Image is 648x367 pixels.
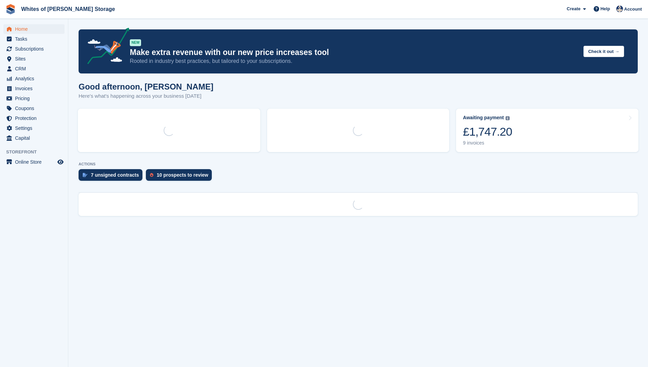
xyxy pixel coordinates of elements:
[616,5,623,12] img: Wendy
[130,47,578,57] p: Make extra revenue with our new price increases tool
[79,169,146,184] a: 7 unsigned contracts
[15,64,56,73] span: CRM
[624,6,642,13] span: Account
[150,173,153,177] img: prospect-51fa495bee0391a8d652442698ab0144808aea92771e9ea1ae160a38d050c398.svg
[15,34,56,44] span: Tasks
[15,24,56,34] span: Home
[601,5,610,12] span: Help
[91,172,139,178] div: 7 unsigned contracts
[583,46,624,57] button: Check it out →
[82,28,129,67] img: price-adjustments-announcement-icon-8257ccfd72463d97f412b2fc003d46551f7dbcb40ab6d574587a9cd5c0d94...
[3,64,65,73] a: menu
[15,113,56,123] span: Protection
[83,173,87,177] img: contract_signature_icon-13c848040528278c33f63329250d36e43548de30e8caae1d1a13099fd9432cc5.svg
[456,109,638,152] a: Awaiting payment £1,747.20 9 invoices
[3,157,65,167] a: menu
[567,5,580,12] span: Create
[6,149,68,155] span: Storefront
[15,157,56,167] span: Online Store
[157,172,208,178] div: 10 prospects to review
[3,34,65,44] a: menu
[15,123,56,133] span: Settings
[3,123,65,133] a: menu
[79,82,213,91] h1: Good afternoon, [PERSON_NAME]
[15,133,56,143] span: Capital
[18,3,118,15] a: Whites of [PERSON_NAME] Storage
[79,92,213,100] p: Here's what's happening across your business [DATE]
[3,74,65,83] a: menu
[3,104,65,113] a: menu
[15,74,56,83] span: Analytics
[3,133,65,143] a: menu
[463,140,512,146] div: 9 invoices
[3,24,65,34] a: menu
[463,125,512,139] div: £1,747.20
[3,44,65,54] a: menu
[146,169,215,184] a: 10 prospects to review
[79,162,638,166] p: ACTIONS
[130,39,141,46] div: NEW
[15,54,56,64] span: Sites
[15,94,56,103] span: Pricing
[3,113,65,123] a: menu
[506,116,510,120] img: icon-info-grey-7440780725fd019a000dd9b08b2336e03edf1995a4989e88bcd33f0948082b44.svg
[5,4,16,14] img: stora-icon-8386f47178a22dfd0bd8f6a31ec36ba5ce8667c1dd55bd0f319d3a0aa187defe.svg
[3,94,65,103] a: menu
[15,104,56,113] span: Coupons
[130,57,578,65] p: Rooted in industry best practices, but tailored to your subscriptions.
[15,84,56,93] span: Invoices
[56,158,65,166] a: Preview store
[3,54,65,64] a: menu
[463,115,504,121] div: Awaiting payment
[15,44,56,54] span: Subscriptions
[3,84,65,93] a: menu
